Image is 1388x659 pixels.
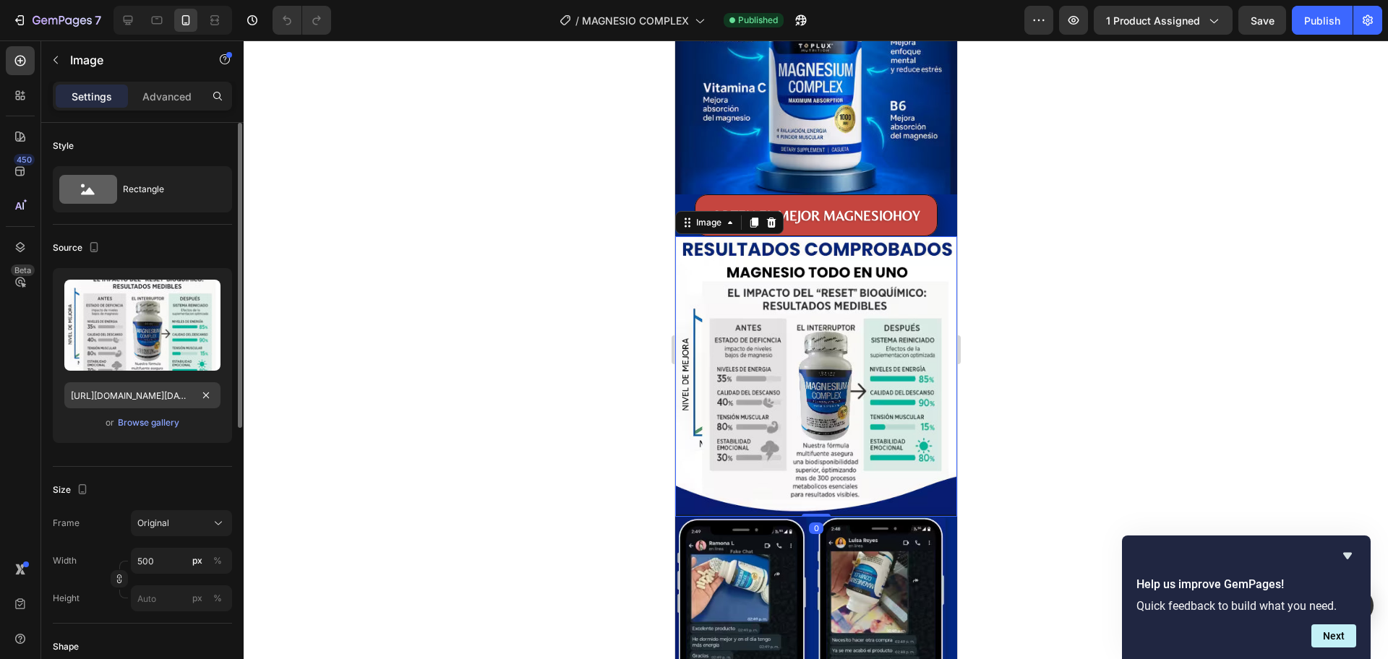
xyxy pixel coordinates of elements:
[106,414,114,431] span: or
[70,51,193,69] p: Image
[64,280,220,371] img: preview-image
[1136,547,1356,647] div: Help us improve GemPages!
[1292,6,1353,35] button: Publish
[1304,13,1340,28] div: Publish
[53,517,80,530] label: Frame
[1339,547,1356,564] button: Hide survey
[273,6,331,35] div: Undo/Redo
[64,382,220,408] input: https://example.com/image.jpg
[6,6,108,35] button: 7
[192,554,202,567] div: px
[213,592,222,605] div: %
[11,264,35,276] div: Beta
[95,12,101,29] p: 7
[1136,576,1356,593] h2: Help us improve GemPages!
[575,13,579,28] span: /
[53,592,80,605] label: Height
[738,14,778,27] span: Published
[189,552,206,569] button: %
[53,481,91,500] div: Size
[1136,599,1356,613] p: Quick feedback to build what you need.
[118,416,179,429] div: Browse gallery
[1238,6,1286,35] button: Save
[137,517,169,530] span: Original
[213,554,222,567] div: %
[53,554,77,567] label: Width
[117,415,180,430] button: Browse gallery
[675,40,957,659] iframe: Design area
[192,592,202,605] div: px
[142,89,192,104] p: Advanced
[123,173,211,206] div: Rectangle
[53,640,79,653] div: Shape
[131,585,232,611] input: px%
[53,238,103,258] div: Source
[209,552,226,569] button: px
[209,590,226,607] button: px
[131,510,232,536] button: Original
[1251,14,1275,27] span: Save
[53,139,74,152] div: Style
[14,154,35,165] div: 450
[72,89,112,104] p: Settings
[131,548,232,574] input: px%
[189,590,206,607] button: %
[1106,13,1200,28] span: 1 product assigned
[1311,624,1356,647] button: Next question
[1094,6,1233,35] button: 1 product assigned
[582,13,689,28] span: MAGNESIO COMPLEX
